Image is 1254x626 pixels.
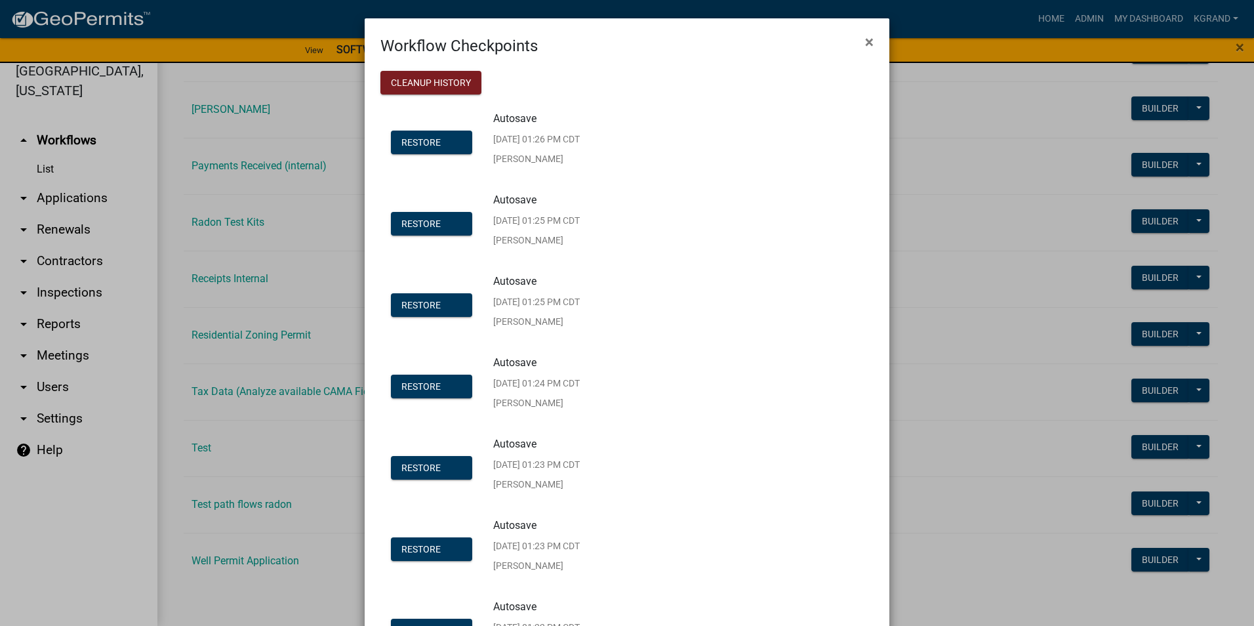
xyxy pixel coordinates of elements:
button: Restore [391,375,472,398]
span: Restore [401,543,441,554]
p: Autosave [493,195,559,205]
span: Restore [401,462,441,472]
p: [PERSON_NAME] [493,561,580,570]
p: [DATE] 01:23 PM CDT [493,460,580,469]
button: Close [855,24,884,60]
p: Autosave [493,602,559,612]
button: Restore [391,293,472,317]
p: Autosave [493,276,559,287]
p: [DATE] 01:24 PM CDT [493,379,580,388]
button: Restore [391,537,472,561]
p: [PERSON_NAME] [493,398,580,407]
p: Autosave [493,439,559,449]
p: [PERSON_NAME] [493,154,580,163]
p: Autosave [493,520,559,531]
p: [PERSON_NAME] [493,317,580,326]
p: [PERSON_NAME] [493,236,580,245]
h4: Workflow Checkpoints [380,34,538,58]
p: Autosave [493,114,559,124]
button: Restore [391,131,472,154]
span: Restore [401,136,441,147]
p: [DATE] 01:26 PM CDT [493,135,580,144]
span: Restore [401,381,441,391]
span: × [865,33,874,51]
p: [DATE] 01:25 PM CDT [493,216,580,225]
span: Restore [401,218,441,228]
p: [PERSON_NAME] [493,480,580,489]
button: Restore [391,212,472,236]
p: [DATE] 01:25 PM CDT [493,297,580,306]
p: [DATE] 01:23 PM CDT [493,541,580,551]
p: Autosave [493,358,559,368]
span: Restore [401,299,441,310]
button: Cleanup History [380,71,481,94]
button: Restore [391,456,472,480]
